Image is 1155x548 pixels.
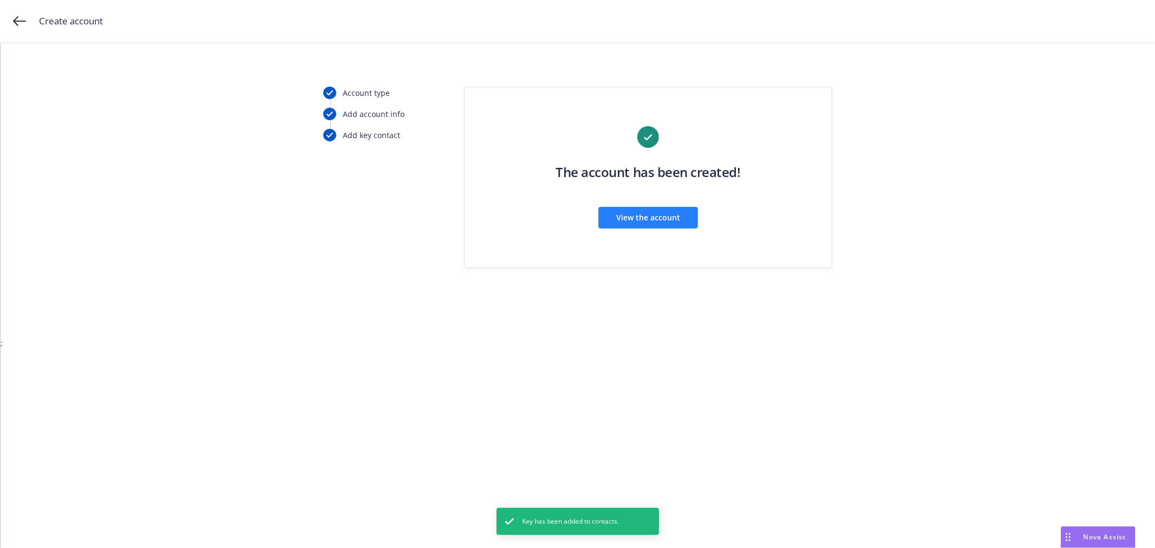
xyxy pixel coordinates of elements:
span: Nova Assist [1084,532,1126,542]
h1: The account has been created! [556,163,740,181]
div: Account type [343,87,390,99]
div: Add account info [343,108,404,120]
button: View the account [598,207,698,229]
div: ; [1,43,1155,548]
div: Drag to move [1061,527,1075,547]
span: View the account [616,212,680,223]
button: Nova Assist [1061,526,1136,548]
span: Key has been added to contacts. [523,517,619,526]
span: Create account [39,14,103,28]
div: Add key contact [343,129,400,141]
